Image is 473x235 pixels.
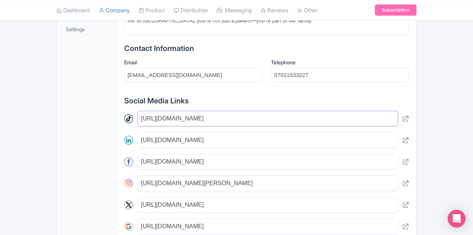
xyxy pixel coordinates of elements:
[375,4,416,16] a: Subscription
[124,136,133,145] img: linkedin-round-01-4bc9326eb20f8e88ec4be7e8773b84b7.svg
[124,157,133,166] img: facebook-round-01-50ddc191f871d4ecdbe8252d2011563a.svg
[138,197,398,213] input: https://www.x.com/company_name
[138,154,398,170] input: https://www.facebook.com/company_name
[124,59,137,65] span: Email
[138,219,398,234] input: https://www.google.com/company_name
[124,200,133,209] img: x-round-01-2a040f8114114d748f4f633894d6978b.svg
[138,111,398,126] input: https://www.tiktok.com/company_name
[124,222,133,231] img: google-round-01-4c7ae292eccd65b64cc32667544fd5c1.svg
[124,114,133,123] img: tiktok-round-01-ca200c7ba8d03f2cade56905edf8567d.svg
[58,21,115,38] a: Settings
[271,59,296,65] span: Telephone
[124,97,409,105] h2: Social Media Links
[124,44,409,52] h2: Contact Information
[66,25,85,33] span: Settings
[138,132,398,148] input: https://www.linkedin.com/company/name
[124,179,133,188] img: instagram-round-01-d873700d03cfe9216e9fb2676c2aa726.svg
[138,176,398,191] input: https://www.instagram.com/company_name
[448,210,466,228] div: Open Intercom Messenger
